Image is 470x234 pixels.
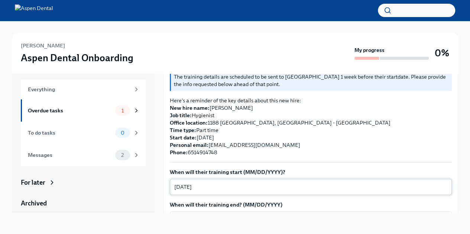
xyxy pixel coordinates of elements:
[21,122,146,144] a: To do tasks0
[435,46,449,60] h3: 0%
[28,151,112,159] div: Messages
[170,149,188,156] strong: Phone:
[117,152,128,158] span: 2
[170,119,208,126] strong: Office location:
[170,112,192,119] strong: Job title:
[116,130,129,136] span: 0
[21,178,146,187] a: For later
[21,99,146,122] a: Overdue tasks1
[117,108,128,113] span: 1
[28,106,112,115] div: Overdue tasks
[170,105,210,111] strong: New hire name:
[21,178,45,187] div: For later
[170,168,452,176] label: When will their training start (MM/DD/YYYY)?
[21,144,146,166] a: Messages2
[170,134,197,141] strong: Start date:
[174,182,447,191] textarea: [DATE]
[170,201,452,208] label: When will their training end? (MM/DD/YYYY)
[170,142,208,148] strong: Personal email:
[170,127,196,134] strong: Time type:
[21,79,146,99] a: Everything
[28,129,112,137] div: To do tasks
[28,85,130,93] div: Everything
[15,4,53,16] img: Aspen Dental
[21,42,65,50] h6: [PERSON_NAME]
[170,97,452,156] p: Here's a reminder of the key details about this new hire: [PERSON_NAME] Hygienist 1188 [GEOGRAPHI...
[21,51,133,65] h3: Aspen Dental Onboarding
[354,46,385,54] strong: My progress
[21,199,146,208] a: Archived
[174,73,449,88] p: The training details are scheduled to be sent to [GEOGRAPHIC_DATA] 1 week before their startdate....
